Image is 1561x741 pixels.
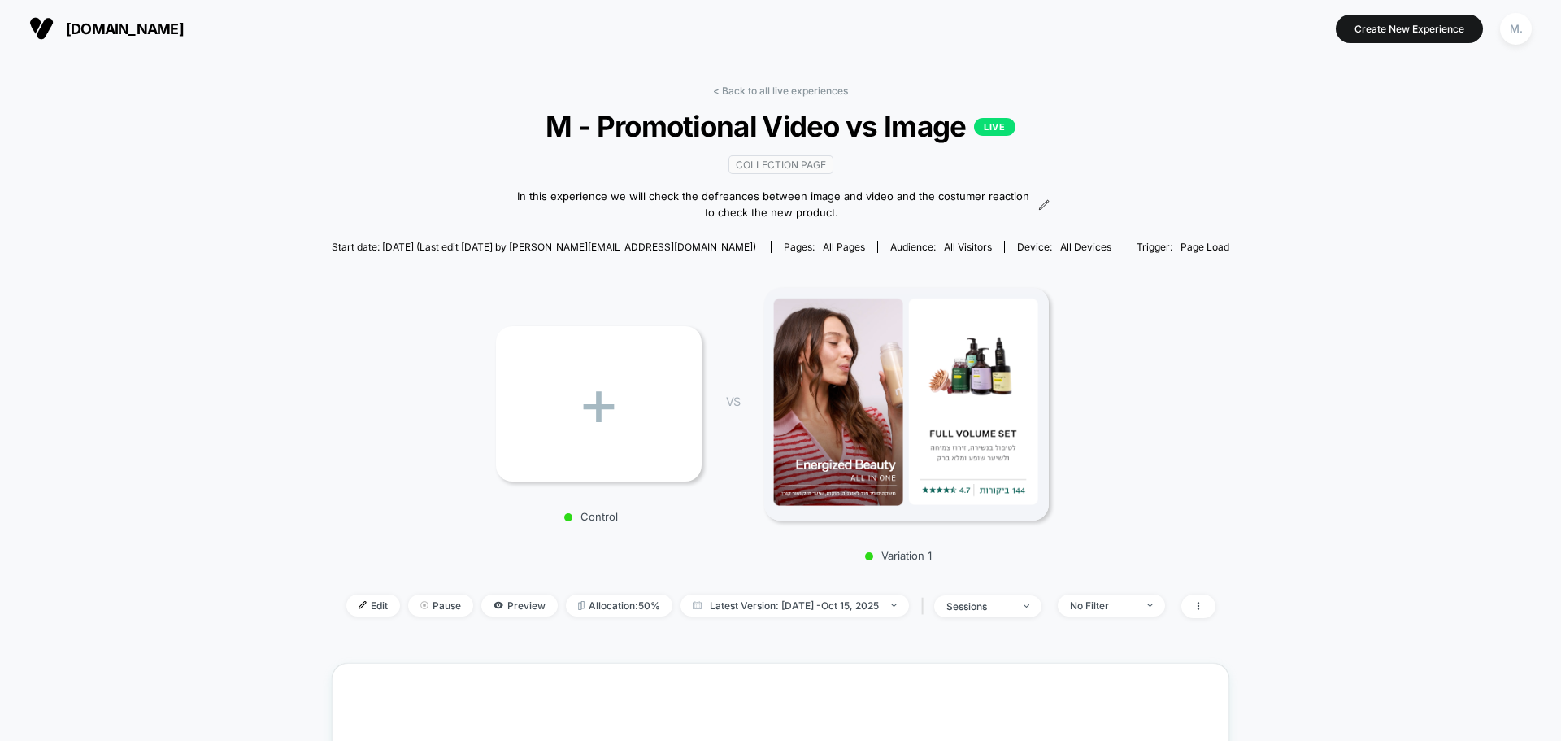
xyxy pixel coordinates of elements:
span: Allocation: 50% [566,595,672,617]
div: Audience: [890,241,992,253]
div: + [496,326,702,482]
span: [DOMAIN_NAME] [66,20,184,37]
span: Edit [346,595,400,617]
img: Variation 1 main [764,288,1049,521]
span: all devices [1060,241,1111,253]
img: Visually logo [29,16,54,41]
span: All Visitors [944,241,992,253]
div: Pages: [784,241,865,253]
button: [DOMAIN_NAME] [24,15,189,41]
span: Collection page [728,155,833,174]
img: end [1147,604,1153,607]
img: end [891,604,897,607]
img: edit [359,601,367,609]
button: Create New Experience [1336,15,1483,43]
img: rebalance [578,601,585,610]
a: < Back to all live experiences [713,85,848,97]
div: Trigger: [1137,241,1229,253]
span: Page Load [1181,241,1229,253]
span: In this experience we will check the defreances between image and video and the costumer reaction... [511,189,1034,220]
div: No Filter [1070,599,1135,612]
span: Device: [1004,241,1124,253]
p: LIVE [974,118,1015,136]
span: all pages [823,241,865,253]
span: | [917,595,934,618]
span: VS [726,394,739,408]
button: M. [1495,12,1537,46]
p: Control [488,510,694,523]
div: sessions [946,600,1011,612]
img: calendar [693,601,702,609]
p: Variation 1 [756,549,1041,562]
span: Pause [408,595,473,617]
img: end [420,601,428,609]
span: Preview [481,595,558,617]
div: M. [1500,13,1532,45]
span: Latest Version: [DATE] - Oct 15, 2025 [680,595,909,617]
img: end [1024,604,1029,608]
span: Start date: [DATE] (Last edit [DATE] by [PERSON_NAME][EMAIL_ADDRESS][DOMAIN_NAME]) [332,241,756,253]
span: M - Promotional Video vs Image [376,109,1184,143]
